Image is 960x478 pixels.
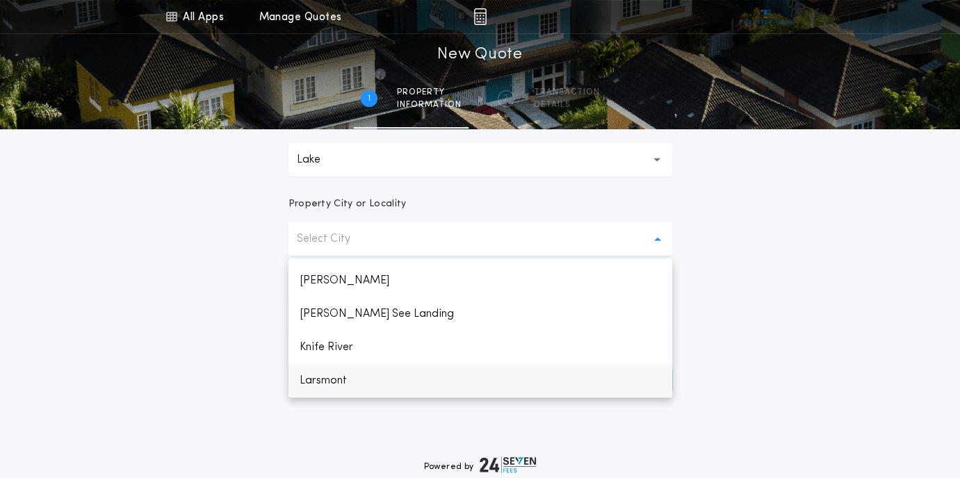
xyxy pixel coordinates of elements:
p: Larsmont [288,364,672,397]
h1: New Quote [437,44,522,66]
p: [PERSON_NAME] [288,264,672,297]
p: [PERSON_NAME] See Landing [288,297,672,331]
h2: 2 [503,93,508,104]
button: Lake [288,143,672,176]
img: img [473,8,487,25]
div: Powered by [424,456,537,473]
p: Property City or Locality [288,197,407,211]
ul: Select City [288,258,672,397]
button: Select City [288,222,672,256]
h2: 1 [368,93,371,104]
p: Select City [297,231,373,247]
p: Lake [297,151,343,168]
p: Knife River [288,331,672,364]
img: logo [480,456,537,473]
span: information [397,99,462,110]
span: Property [397,87,462,98]
span: Transaction [534,87,600,98]
span: details [534,99,600,110]
img: vs-icon [740,10,792,24]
